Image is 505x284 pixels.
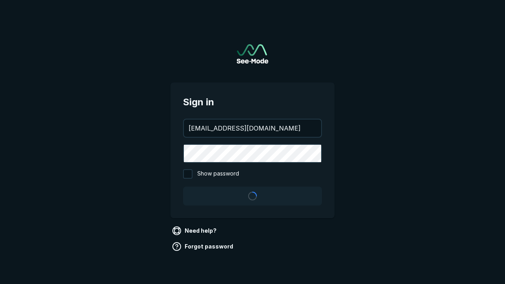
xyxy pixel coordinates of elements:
input: your@email.com [184,120,321,137]
a: Need help? [170,224,220,237]
span: Sign in [183,95,322,109]
img: See-Mode Logo [237,44,268,64]
span: Show password [197,169,239,179]
a: Go to sign in [237,44,268,64]
a: Forgot password [170,240,236,253]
